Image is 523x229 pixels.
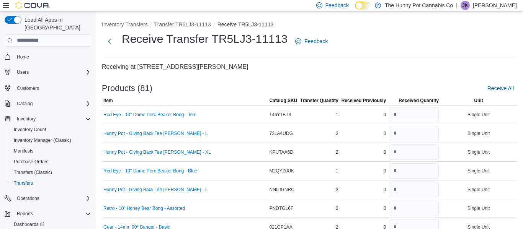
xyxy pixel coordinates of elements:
span: NN0JGNRC [270,187,294,193]
span: Customers [17,85,39,91]
span: Reports [14,209,91,218]
button: Retro - 10" Honey Bear Bong - Assorted [103,206,185,211]
span: Inventory Count [14,127,46,133]
button: Inventory [14,114,39,123]
button: Receive TR5LJ3-11113 [217,21,274,28]
span: Catalog [14,99,91,108]
button: Catalog SKU [268,96,299,105]
button: Operations [14,194,42,203]
span: 1 [336,112,338,118]
span: Manifests [11,146,91,156]
span: Inventory Manager (Classic) [14,137,71,143]
span: 0 [384,149,386,155]
span: Catalog SKU [270,97,297,104]
span: 0 [384,112,386,118]
span: Load All Apps in [GEOGRAPHIC_DATA] [21,16,91,31]
button: Received Quantity [387,96,440,105]
button: Transfers (Classic) [8,167,94,178]
span: Catalog [17,101,33,107]
span: Transfers (Classic) [11,168,91,177]
div: Single Unit [440,148,517,157]
button: Next [102,34,117,49]
button: Receive All [484,81,517,96]
button: Operations [2,193,94,204]
span: Inventory Manager (Classic) [11,136,91,145]
h1: Receive Transfer TR5LJ3-11113 [122,31,288,47]
nav: An example of EuiBreadcrumbs [102,21,517,30]
a: Purchase Orders [11,157,52,166]
span: Purchase Orders [11,157,91,166]
span: Received Previously [342,97,386,104]
button: Reports [2,208,94,219]
span: Dashboards [14,221,44,227]
p: The Hunny Pot Cannabis Co [385,1,453,10]
span: KPUTAA6D [270,149,293,155]
button: Hunny Pot - Giving Back Tee [PERSON_NAME] - L [103,131,208,136]
button: Users [14,68,32,77]
span: Received Quantity [399,97,439,104]
button: Inventory [2,114,94,124]
span: Transfer Quantity [300,97,338,104]
button: Manifests [8,146,94,156]
span: Item [103,97,113,104]
span: Transfers [14,180,33,186]
button: Home [2,51,94,62]
button: Inventory Manager (Classic) [8,135,94,146]
button: Transfer Quantity [299,96,340,105]
span: Transfers [11,179,91,188]
button: Catalog [14,99,36,108]
span: 3 [336,187,338,193]
span: M2QYZ0UK [270,168,294,174]
a: Manifests [11,146,36,156]
button: Inventory Count [8,124,94,135]
p: [PERSON_NAME] [473,1,517,10]
span: Dashboards [11,220,91,229]
span: Operations [17,195,39,201]
a: Customers [14,84,42,93]
button: Received Previously [340,96,388,105]
span: JK [463,1,468,10]
button: Customers [2,82,94,93]
span: Users [14,68,91,77]
p: | [456,1,458,10]
span: Unit [474,97,483,104]
span: 0 [384,130,386,136]
div: Single Unit [440,204,517,213]
span: Home [14,52,91,62]
span: Purchase Orders [14,159,49,165]
a: Inventory Count [11,125,49,134]
span: Operations [14,194,91,203]
a: Home [14,52,32,62]
button: Inventory Transfers [102,21,148,28]
span: 1 [336,168,338,174]
button: Purchase Orders [8,156,94,167]
a: Transfers (Classic) [11,168,55,177]
span: Users [17,69,29,75]
div: Single Unit [440,185,517,194]
button: Red Eye - 10" Dome Perc Beaker Bong - Blue [103,168,197,174]
span: 2 [336,149,338,155]
span: Home [17,54,29,60]
div: Single Unit [440,166,517,175]
div: Single Unit [440,129,517,138]
span: Inventory [14,114,91,123]
span: 3 [336,130,338,136]
a: Dashboards [11,220,47,229]
span: 146Y1BT3 [270,112,291,118]
span: 0 [384,168,386,174]
a: Feedback [292,34,331,49]
span: Feedback [325,2,349,9]
button: Unit [440,96,517,105]
button: Red Eye - 10" Dome Perc Beaker Bong - Teal [103,112,196,117]
span: PNDTGL6F [270,205,294,211]
span: Manifests [14,148,33,154]
h4: Receiving at [STREET_ADDRESS][PERSON_NAME] [102,62,517,71]
button: Reports [14,209,36,218]
span: Customers [14,83,91,93]
button: Item [102,96,268,105]
button: Hunny Pot - Giving Back Tee [PERSON_NAME] - XL [103,149,211,155]
div: James Keighan [461,1,470,10]
span: Feedback [304,37,328,45]
span: 0 [384,187,386,193]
